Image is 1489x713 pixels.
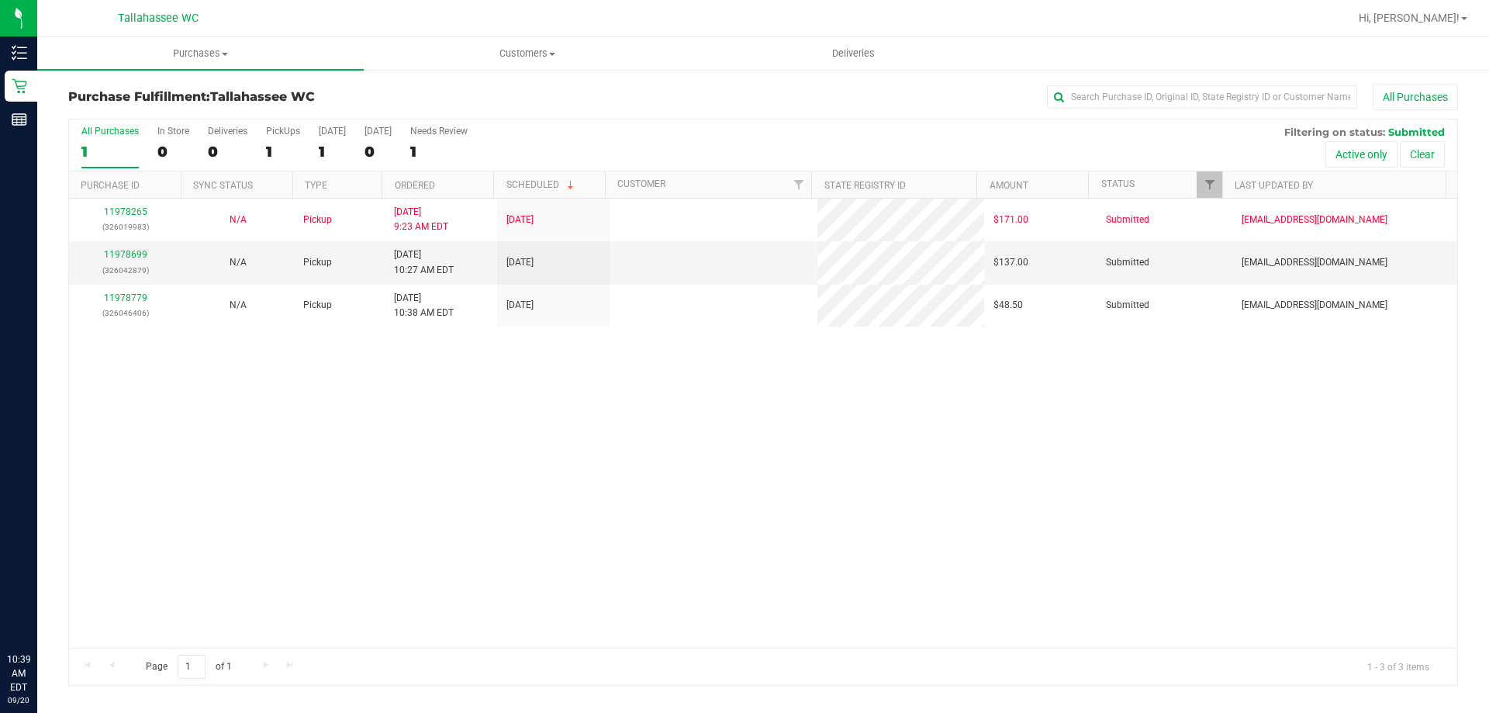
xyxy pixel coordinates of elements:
span: [DATE] 10:38 AM EDT [394,291,454,320]
button: N/A [230,298,247,313]
span: Tallahassee WC [118,12,199,25]
h3: Purchase Fulfillment: [68,90,531,104]
div: 0 [157,143,189,161]
p: (326046406) [78,306,172,320]
div: In Store [157,126,189,137]
inline-svg: Inventory [12,45,27,61]
a: Customers [364,37,690,70]
span: Submitted [1106,298,1149,313]
a: 11978265 [104,206,147,217]
a: Customer [617,178,665,189]
input: 1 [178,655,206,679]
span: Submitted [1388,126,1445,138]
span: Deliveries [811,47,896,61]
p: (326019983) [78,220,172,234]
span: Page of 1 [133,655,244,679]
a: Scheduled [506,179,577,190]
span: Hi, [PERSON_NAME]! [1359,12,1460,24]
span: Not Applicable [230,214,247,225]
span: Submitted [1106,213,1149,227]
div: 1 [81,143,139,161]
span: [DATE] 9:23 AM EDT [394,205,448,234]
div: 0 [364,143,392,161]
p: 10:39 AM EDT [7,652,30,694]
span: [EMAIL_ADDRESS][DOMAIN_NAME] [1242,255,1387,270]
span: Pickup [303,213,332,227]
button: Clear [1400,141,1445,168]
span: Customers [364,47,689,61]
a: Sync Status [193,180,253,191]
div: 0 [208,143,247,161]
span: [EMAIL_ADDRESS][DOMAIN_NAME] [1242,213,1387,227]
button: Active only [1325,141,1397,168]
div: [DATE] [319,126,346,137]
input: Search Purchase ID, Original ID, State Registry ID or Customer Name... [1047,85,1357,109]
a: Type [305,180,327,191]
span: Pickup [303,298,332,313]
span: [DATE] [506,255,534,270]
a: Ordered [395,180,435,191]
span: [DATE] [506,213,534,227]
span: $171.00 [993,213,1028,227]
div: 1 [410,143,468,161]
iframe: Resource center [16,589,62,635]
span: $137.00 [993,255,1028,270]
a: 11978779 [104,292,147,303]
a: State Registry ID [824,180,906,191]
inline-svg: Reports [12,112,27,127]
button: N/A [230,213,247,227]
span: [EMAIL_ADDRESS][DOMAIN_NAME] [1242,298,1387,313]
span: 1 - 3 of 3 items [1355,655,1442,678]
span: Not Applicable [230,257,247,268]
a: Deliveries [690,37,1017,70]
div: [DATE] [364,126,392,137]
div: PickUps [266,126,300,137]
span: [DATE] [506,298,534,313]
a: Amount [990,180,1028,191]
inline-svg: Retail [12,78,27,94]
button: All Purchases [1373,84,1458,110]
span: Purchases [37,47,364,61]
div: All Purchases [81,126,139,137]
a: Last Updated By [1235,180,1313,191]
a: Filter [1197,171,1222,198]
div: Needs Review [410,126,468,137]
span: Filtering on status: [1284,126,1385,138]
p: (326042879) [78,263,172,278]
div: Deliveries [208,126,247,137]
span: Pickup [303,255,332,270]
span: Not Applicable [230,299,247,310]
a: Purchase ID [81,180,140,191]
span: Tallahassee WC [210,89,315,104]
span: [DATE] 10:27 AM EDT [394,247,454,277]
a: Filter [786,171,811,198]
a: 11978699 [104,249,147,260]
span: Submitted [1106,255,1149,270]
div: 1 [266,143,300,161]
button: N/A [230,255,247,270]
a: Status [1101,178,1135,189]
a: Purchases [37,37,364,70]
p: 09/20 [7,694,30,706]
div: 1 [319,143,346,161]
span: $48.50 [993,298,1023,313]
